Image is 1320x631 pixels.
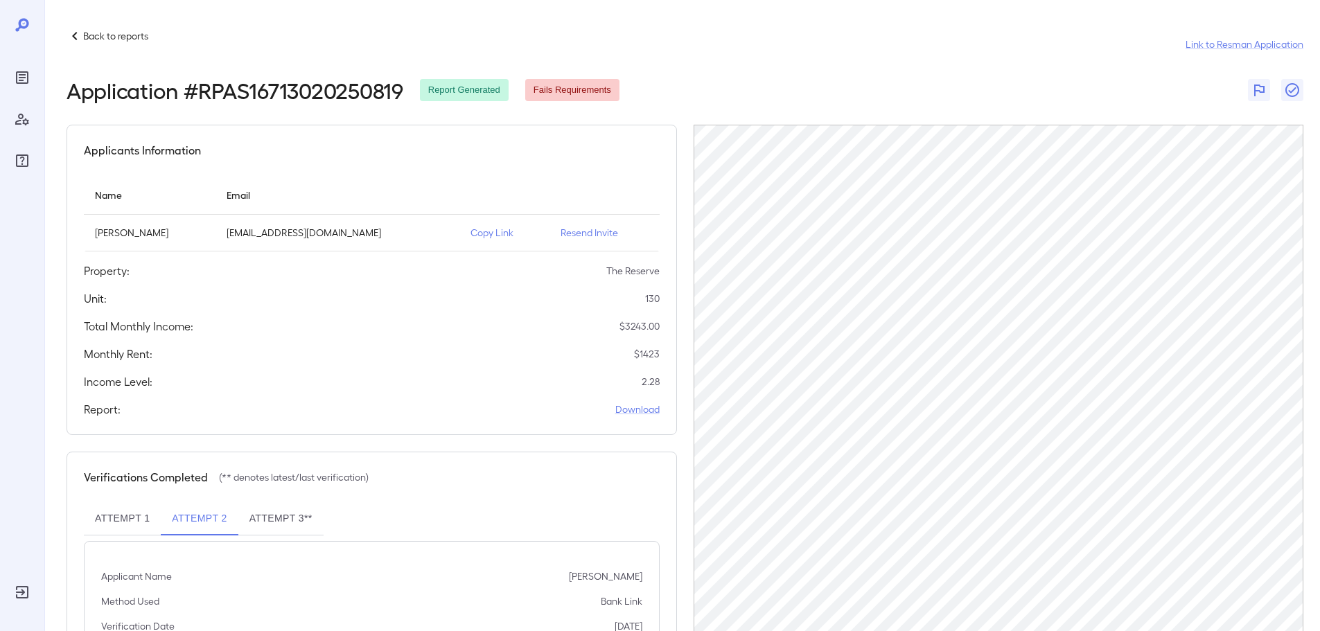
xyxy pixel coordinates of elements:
[11,150,33,172] div: FAQ
[84,175,215,215] th: Name
[101,569,172,583] p: Applicant Name
[84,401,121,418] h5: Report:
[642,375,660,389] p: 2.28
[84,502,161,535] button: Attempt 1
[95,226,204,240] p: [PERSON_NAME]
[561,226,649,240] p: Resend Invite
[84,469,208,486] h5: Verifications Completed
[1248,79,1270,101] button: Flag Report
[238,502,324,535] button: Attempt 3**
[11,108,33,130] div: Manage Users
[601,594,642,608] p: Bank Link
[84,318,193,335] h5: Total Monthly Income:
[525,84,619,97] span: Fails Requirements
[84,175,660,251] table: simple table
[470,226,538,240] p: Copy Link
[606,264,660,278] p: The Reserve
[84,346,152,362] h5: Monthly Rent:
[634,347,660,361] p: $ 1423
[84,142,201,159] h5: Applicants Information
[420,84,509,97] span: Report Generated
[101,594,159,608] p: Method Used
[161,502,238,535] button: Attempt 2
[83,29,148,43] p: Back to reports
[84,373,152,390] h5: Income Level:
[569,569,642,583] p: [PERSON_NAME]
[215,175,459,215] th: Email
[615,402,660,416] a: Download
[219,470,369,484] p: (** denotes latest/last verification)
[11,66,33,89] div: Reports
[84,263,130,279] h5: Property:
[1186,37,1303,51] a: Link to Resman Application
[84,290,107,307] h5: Unit:
[67,78,403,103] h2: Application # RPAS16713020250819
[11,581,33,603] div: Log Out
[1281,79,1303,101] button: Close Report
[619,319,660,333] p: $ 3243.00
[645,292,660,305] p: 130
[227,226,448,240] p: [EMAIL_ADDRESS][DOMAIN_NAME]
